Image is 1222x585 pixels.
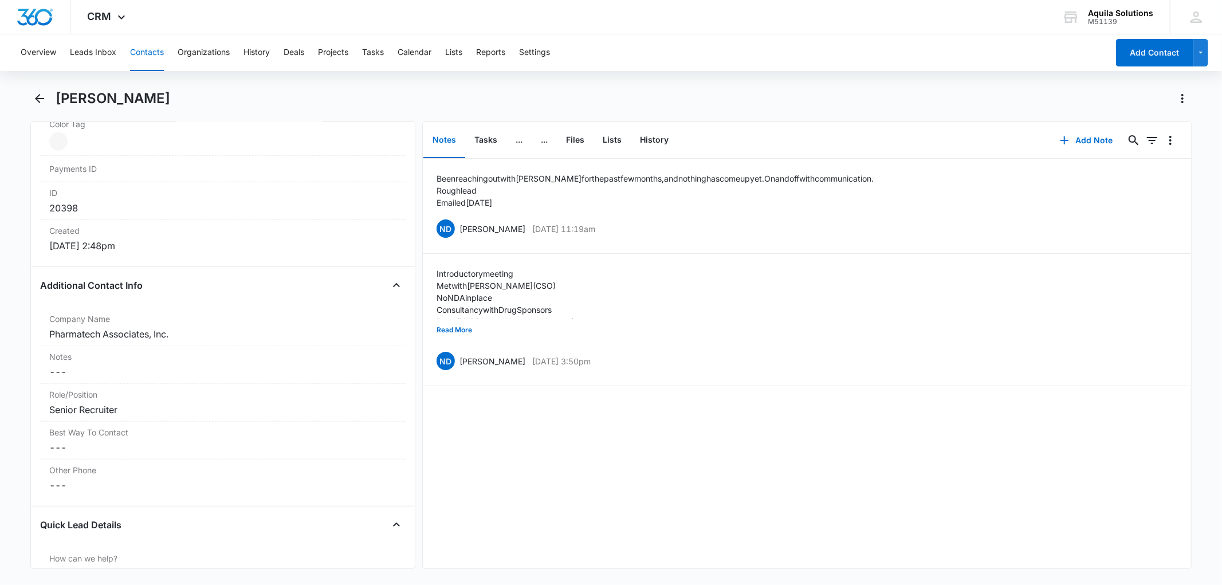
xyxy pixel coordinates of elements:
label: How can we help? [49,552,396,564]
label: Best Way To Contact [49,426,396,438]
dt: Created [49,225,396,237]
button: ... [506,123,532,158]
dt: Payments ID [49,163,136,175]
div: Role/PositionSenior Recruiter [40,384,405,422]
button: History [243,34,270,71]
p: Consultancy with Drug Sponsors [437,304,845,316]
label: Notes [49,351,396,363]
label: Company Name [49,313,396,325]
button: Search... [1125,131,1143,150]
button: Overflow Menu [1161,131,1180,150]
button: Organizations [178,34,230,71]
span: ND [437,219,455,238]
div: Other Phone--- [40,460,405,497]
button: Files [557,123,594,158]
h4: Additional Contact Info [40,278,143,292]
button: Contacts [130,34,164,71]
button: Projects [318,34,348,71]
button: Read More [437,319,472,341]
button: Leads Inbox [70,34,116,71]
div: Created[DATE] 2:48pm [40,220,405,257]
dd: [DATE] 2:48pm [49,239,396,253]
button: Actions [1173,89,1192,108]
div: account name [1088,9,1153,18]
p: [PERSON_NAME] [459,355,525,367]
div: ID20398 [40,182,405,220]
button: Add Contact [1116,39,1193,66]
dt: ID [49,187,396,199]
dd: --- [49,365,396,379]
button: Filters [1143,131,1161,150]
div: Senior Recruiter [49,403,396,417]
dd: --- [49,478,396,492]
dd: --- [49,567,396,580]
button: Back [30,89,48,108]
p: [DATE] 11:19am [532,223,595,235]
button: Add Note [1048,127,1125,154]
label: Other Phone [49,464,396,476]
button: History [631,123,678,158]
span: ND [437,352,455,370]
button: Deals [284,34,304,71]
dd: 20398 [49,201,396,215]
button: Calendar [398,34,431,71]
div: account id [1088,18,1153,26]
button: Close [387,276,406,295]
div: Color Tag [40,113,405,156]
dd: --- [49,441,396,454]
div: Pharmatech Associates, Inc. [49,327,396,341]
div: Notes--- [40,346,405,384]
button: Overview [21,34,56,71]
button: Settings [519,34,550,71]
p: Rough lead [437,184,874,197]
p: Emailed [DATE] [437,197,874,209]
label: Role/Position [49,388,396,401]
p: Part of USP (they are the consulting arm) [437,316,845,328]
button: Notes [423,123,465,158]
label: Color Tag [49,118,396,130]
p: [PERSON_NAME] [459,223,525,235]
button: Lists [594,123,631,158]
p: Met with [PERSON_NAME] (CSO) [437,280,845,292]
div: Payments ID [40,156,405,182]
h4: Quick Lead Details [40,518,121,532]
p: [DATE] 3:50pm [532,355,591,367]
span: CRM [88,10,112,22]
button: ... [532,123,557,158]
button: Lists [445,34,462,71]
button: Reports [476,34,505,71]
h1: [PERSON_NAME] [56,90,170,107]
div: Company NamePharmatech Associates, Inc. [40,308,405,346]
button: Tasks [362,34,384,71]
p: Been reaching out with [PERSON_NAME] for the past few months, and nothing has come up yet. On and... [437,172,874,184]
p: No NDA in place [437,292,845,304]
p: Introductory meeting [437,268,845,280]
button: Tasks [465,123,506,158]
button: Close [387,516,406,534]
div: Best Way To Contact--- [40,422,405,460]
